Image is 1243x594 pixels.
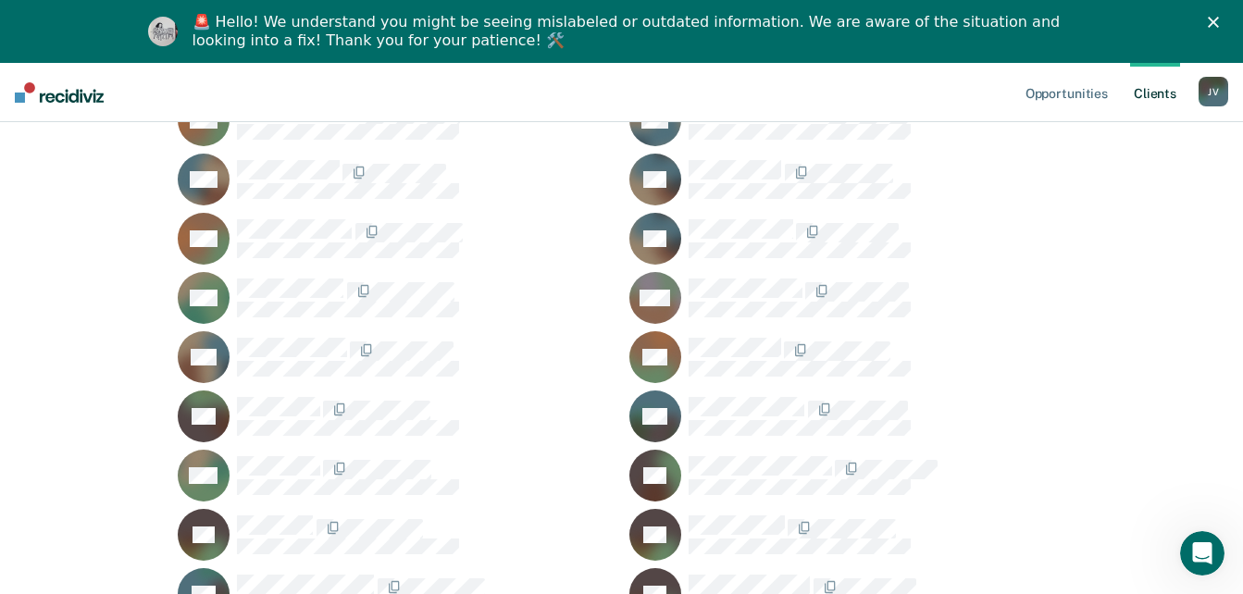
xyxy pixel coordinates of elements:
[1199,77,1228,106] button: JV
[1022,63,1112,122] a: Opportunities
[1208,17,1226,28] div: Close
[1199,77,1228,106] div: J V
[193,13,1066,50] div: 🚨 Hello! We understand you might be seeing mislabeled or outdated information. We are aware of th...
[148,17,178,46] img: Profile image for Kim
[1180,531,1224,575] iframe: Intercom live chat
[15,82,104,103] img: Recidiviz
[1130,63,1180,122] a: Clients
